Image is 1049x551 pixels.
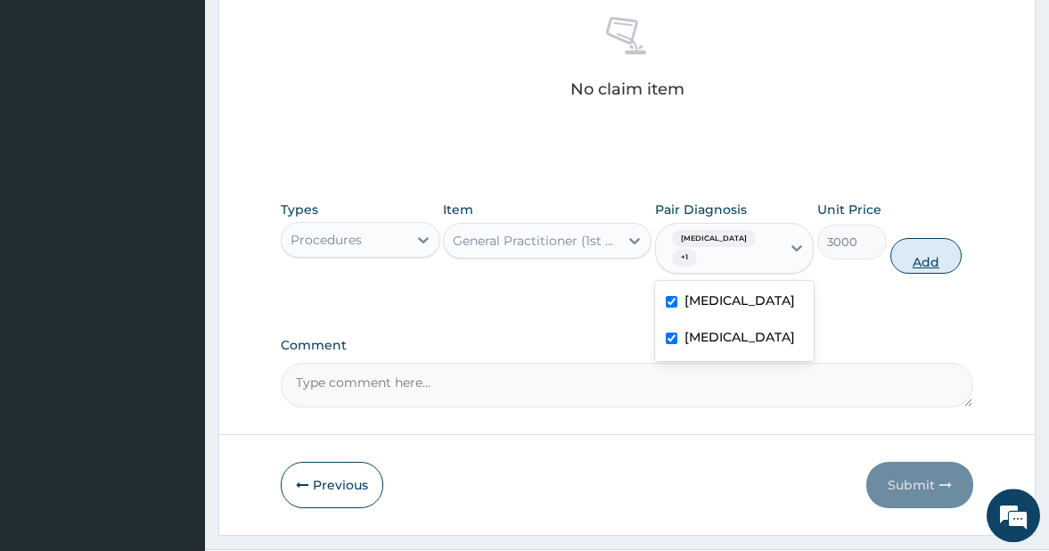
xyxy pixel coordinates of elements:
p: No claim item [570,80,684,98]
span: + 1 [672,249,697,267]
label: Comment [281,338,974,353]
button: Add [890,238,962,274]
textarea: Type your message and hit 'Enter' [9,364,340,426]
button: Submit [866,462,973,508]
button: Previous [281,462,383,508]
span: [MEDICAL_DATA] [672,230,756,248]
label: Types [281,202,318,218]
div: Chat with us now [93,100,299,123]
label: [MEDICAL_DATA] [684,292,795,309]
div: Minimize live chat window [292,9,335,52]
label: [MEDICAL_DATA] [684,328,795,346]
span: We're online! [103,163,246,343]
div: General Practitioner (1st consultation) [453,232,619,250]
label: Pair Diagnosis [655,201,747,218]
label: Unit Price [817,201,881,218]
img: d_794563401_company_1708531726252_794563401 [33,89,72,134]
label: Item [443,201,473,218]
div: Procedures [291,231,362,249]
